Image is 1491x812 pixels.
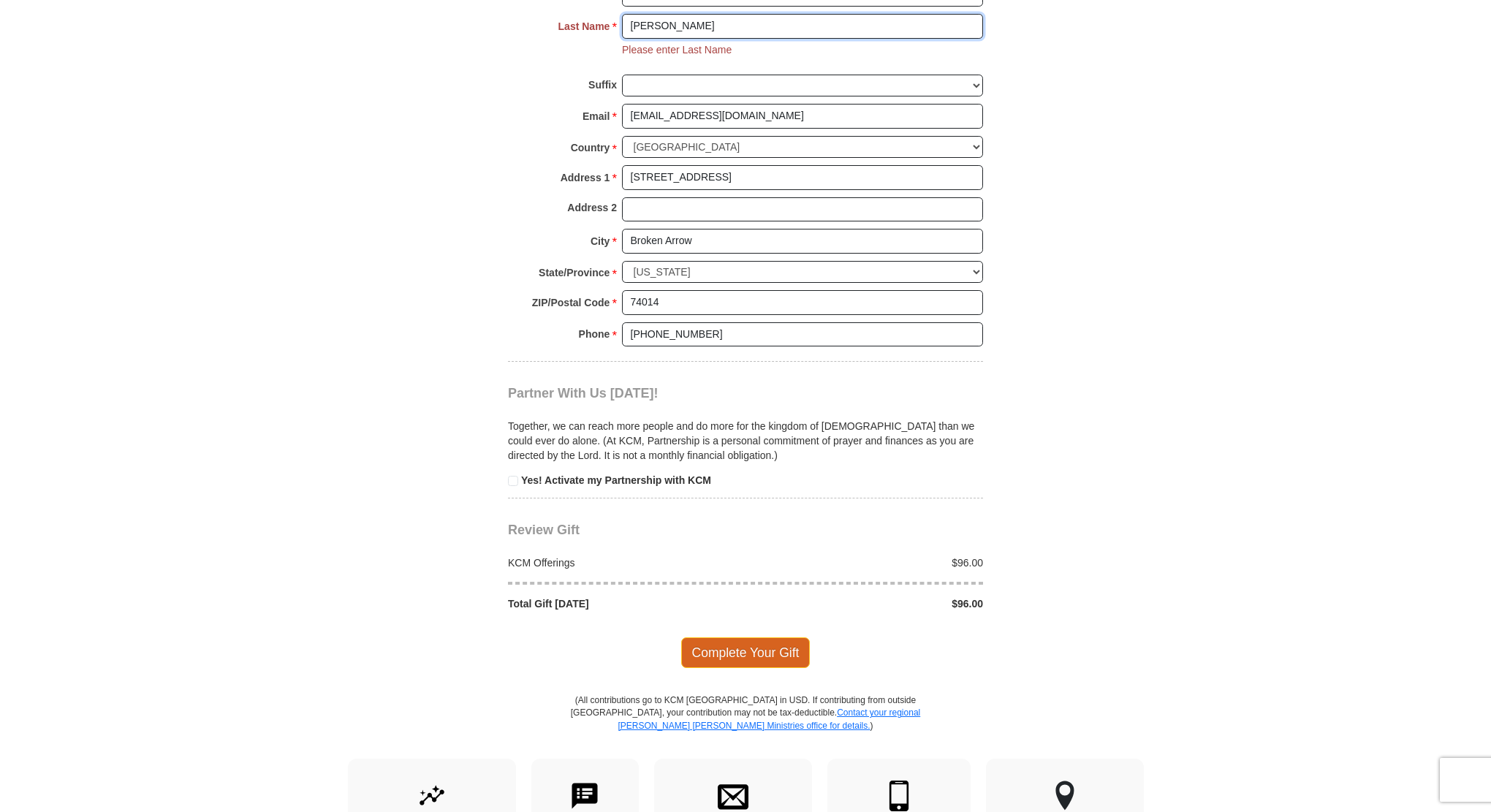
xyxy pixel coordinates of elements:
strong: Address 1 [561,167,610,188]
strong: ZIP/Postal Code [532,292,610,313]
li: Please enter Last Name [622,42,732,57]
span: Partner With Us [DATE]! [508,386,659,401]
div: KCM Offerings [501,555,746,570]
p: Together, we can reach more people and do more for the kingdom of [DEMOGRAPHIC_DATA] than we coul... [508,419,983,463]
span: Complete Your Gift [681,637,811,668]
strong: State/Province [539,262,610,283]
img: other-region [1055,781,1075,811]
img: give-by-stock.svg [417,781,447,811]
div: $96.00 [745,596,991,611]
a: Contact your regional [PERSON_NAME] [PERSON_NAME] Ministries office for details. [618,707,920,730]
strong: Email [583,106,610,126]
img: mobile.svg [884,781,914,811]
strong: City [591,231,610,251]
strong: Yes! Activate my Partnership with KCM [521,474,711,486]
img: envelope.svg [718,781,748,811]
strong: Suffix [588,75,617,95]
p: (All contributions go to KCM [GEOGRAPHIC_DATA] in USD. If contributing from outside [GEOGRAPHIC_D... [570,694,921,758]
strong: Phone [579,324,610,344]
span: Review Gift [508,523,580,537]
strong: Country [571,137,610,158]
strong: Last Name [558,16,610,37]
img: text-to-give.svg [569,781,600,811]
strong: Address 2 [567,197,617,218]
div: Total Gift [DATE] [501,596,746,611]
div: $96.00 [745,555,991,570]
